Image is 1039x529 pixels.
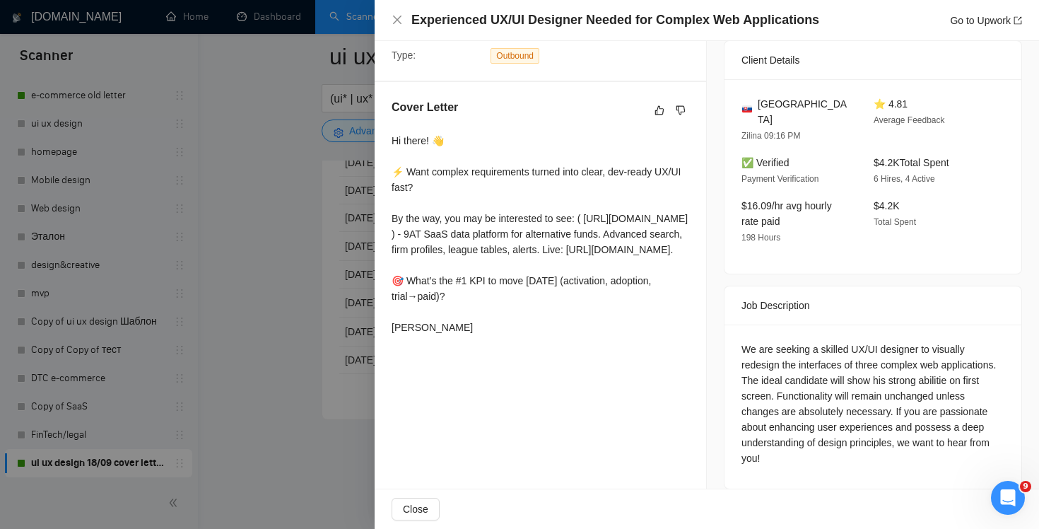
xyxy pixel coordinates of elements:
[1020,481,1031,492] span: 9
[676,105,686,116] span: dislike
[654,105,664,116] span: like
[742,104,752,114] img: 🇸🇰
[392,14,403,26] button: Close
[403,501,428,517] span: Close
[672,102,689,119] button: dislike
[651,102,668,119] button: like
[741,233,780,243] span: 198 Hours
[950,15,1022,26] a: Go to Upworkexport
[741,174,818,184] span: Payment Verification
[874,98,908,110] span: ⭐ 4.81
[874,174,935,184] span: 6 Hires, 4 Active
[874,115,945,125] span: Average Feedback
[741,41,1004,79] div: Client Details
[991,481,1025,515] iframe: Intercom live chat
[1014,16,1022,25] span: export
[491,48,539,64] span: Outbound
[392,14,403,25] span: close
[741,131,800,141] span: Zilina 09:16 PM
[392,498,440,521] button: Close
[741,342,1004,466] div: We are seeking a skilled UX/UI designer to visually redesign the interfaces of three complex web ...
[411,11,819,29] h4: Experienced UX/UI Designer Needed for Complex Web Applications
[392,50,416,61] span: Type:
[874,157,949,168] span: $4.2K Total Spent
[758,96,851,127] span: [GEOGRAPHIC_DATA]
[741,200,832,227] span: $16.09/hr avg hourly rate paid
[874,200,900,211] span: $4.2K
[392,133,689,335] div: Hi there! 👋 ⚡ Want complex requirements turned into clear, dev-ready UX/UI fast? By the way, you ...
[741,286,1004,325] div: Job Description
[741,157,789,168] span: ✅ Verified
[874,217,916,227] span: Total Spent
[392,99,458,116] h5: Cover Letter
